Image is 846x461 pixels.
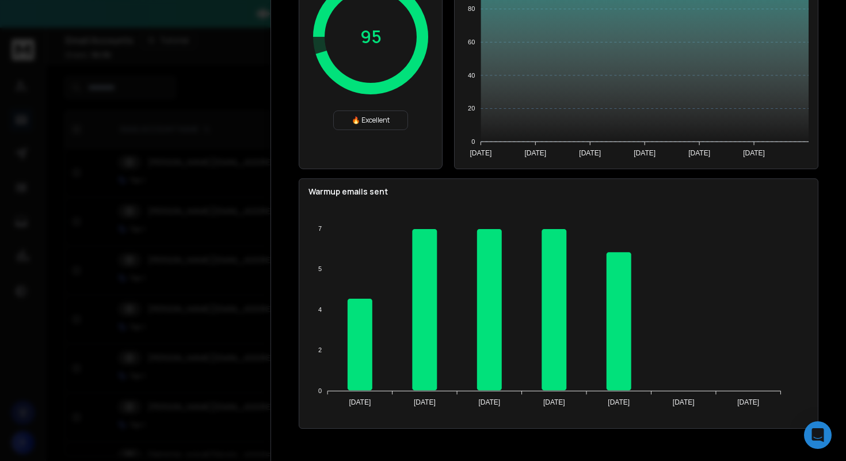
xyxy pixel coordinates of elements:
[318,265,322,272] tspan: 5
[318,306,322,313] tspan: 4
[414,398,436,406] tspan: [DATE]
[673,398,695,406] tspan: [DATE]
[608,398,630,406] tspan: [DATE]
[524,149,546,157] tspan: [DATE]
[743,149,765,157] tspan: [DATE]
[468,39,475,45] tspan: 60
[318,387,322,394] tspan: 0
[349,398,371,406] tspan: [DATE]
[579,149,601,157] tspan: [DATE]
[478,398,500,406] tspan: [DATE]
[804,421,832,449] div: Open Intercom Messenger
[360,26,382,47] p: 95
[737,398,759,406] tspan: [DATE]
[468,105,475,112] tspan: 20
[543,398,565,406] tspan: [DATE]
[318,346,322,353] tspan: 2
[470,149,491,157] tspan: [DATE]
[471,138,475,145] tspan: 0
[333,111,408,130] div: 🔥 Excellent
[308,186,809,197] p: Warmup emails sent
[468,5,475,12] tspan: 80
[634,149,656,157] tspan: [DATE]
[688,149,710,157] tspan: [DATE]
[468,72,475,79] tspan: 40
[318,225,322,232] tspan: 7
